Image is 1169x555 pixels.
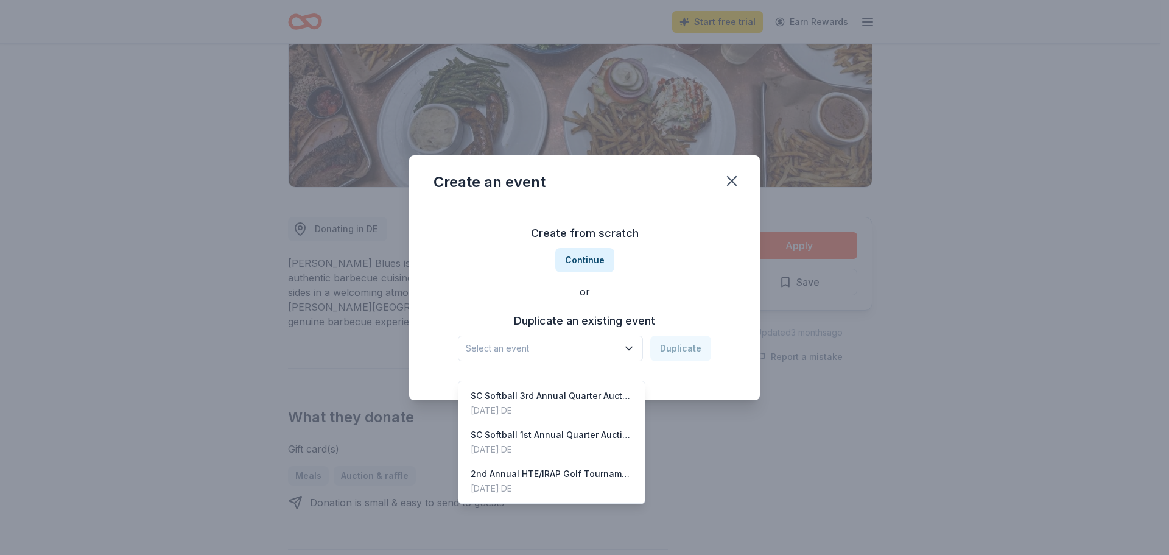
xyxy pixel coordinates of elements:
[471,467,633,481] div: 2nd Annual HTE/IRAP Golf Tournament
[471,428,633,442] div: SC Softball 1st Annual Quarter Auction
[466,341,618,356] span: Select an event
[471,389,633,403] div: SC Softball 3rd Annual Quarter Auction
[471,403,633,418] div: [DATE] · DE
[458,336,643,361] button: Select an event
[471,442,633,457] div: [DATE] · DE
[471,481,633,496] div: [DATE] · DE
[458,381,645,504] div: Select an event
